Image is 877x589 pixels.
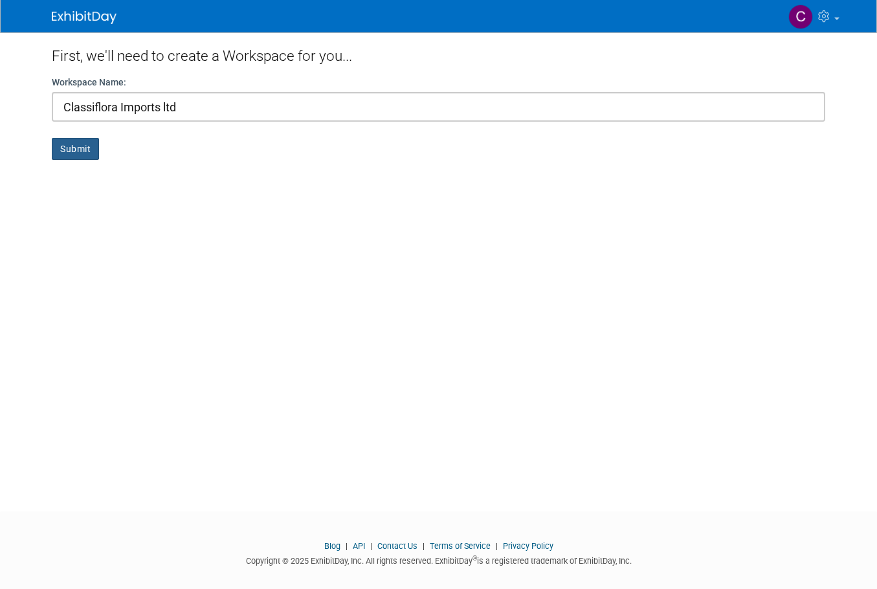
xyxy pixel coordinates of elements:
[52,11,117,24] img: ExhibitDay
[430,541,491,551] a: Terms of Service
[52,92,825,122] input: Name of your organization
[503,541,553,551] a: Privacy Policy
[367,541,375,551] span: |
[377,541,417,551] a: Contact Us
[324,541,340,551] a: Blog
[52,32,825,76] div: First, we'll need to create a Workspace for you...
[353,541,365,551] a: API
[342,541,351,551] span: |
[419,541,428,551] span: |
[52,138,99,160] button: Submit
[52,76,126,89] label: Workspace Name:
[493,541,501,551] span: |
[788,5,813,29] img: christopher peler
[472,555,477,562] sup: ®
